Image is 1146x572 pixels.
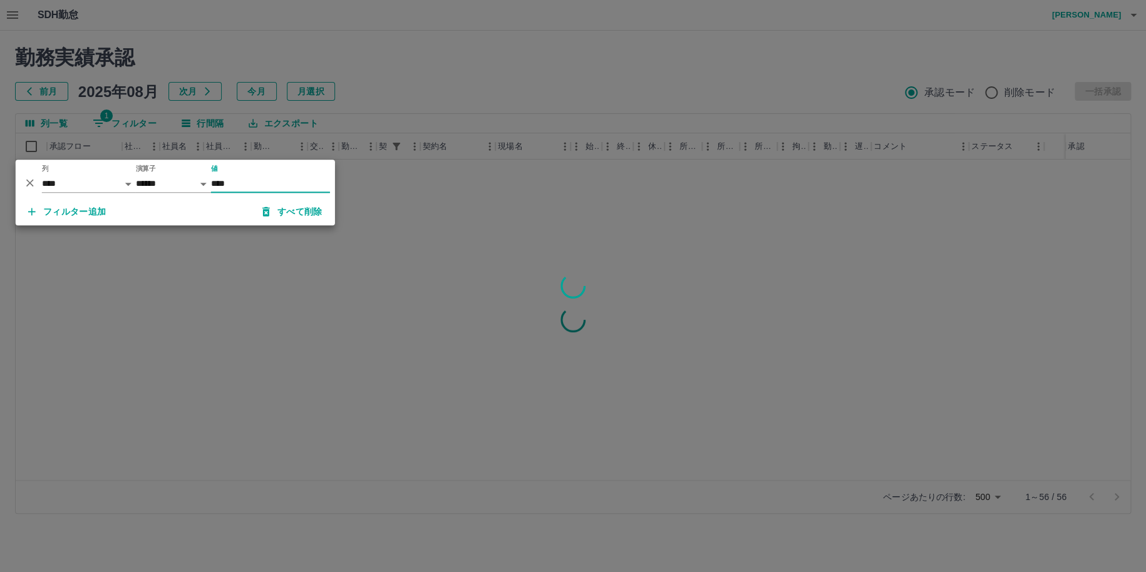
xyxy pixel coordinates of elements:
[136,164,156,173] label: 演算子
[252,200,333,223] button: すべて削除
[21,173,39,192] button: 削除
[211,164,218,173] label: 値
[42,164,49,173] label: 列
[18,200,116,223] button: フィルター追加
